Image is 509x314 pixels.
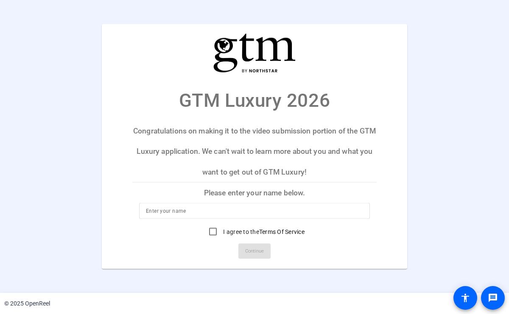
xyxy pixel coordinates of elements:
[488,293,498,303] mat-icon: message
[146,206,363,216] input: Enter your name
[179,86,330,114] p: GTM Luxury 2026
[259,228,305,235] a: Terms Of Service
[132,120,377,182] p: Congratulations on making it to the video submission portion of the GTM Luxury application. We ca...
[221,228,305,236] label: I agree to the
[4,299,50,308] div: © 2025 OpenReel
[132,183,377,203] p: Please enter your name below.
[212,32,297,73] img: company-logo
[460,293,470,303] mat-icon: accessibility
